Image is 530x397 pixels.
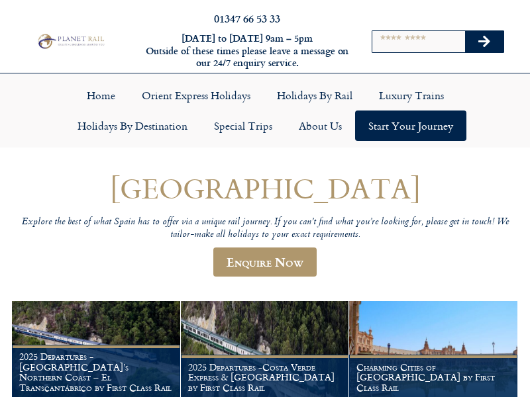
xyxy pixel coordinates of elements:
a: Home [74,80,129,110]
a: Orient Express Holidays [129,80,264,110]
nav: Menu [7,80,523,141]
a: Start your Journey [355,110,466,141]
h1: [GEOGRAPHIC_DATA] [12,173,518,204]
h1: Charming Cities of [GEOGRAPHIC_DATA] by First Class Rail [356,362,510,393]
a: Holidays by Rail [264,80,366,110]
img: Planet Rail Train Holidays Logo [35,32,106,50]
p: Explore the best of what Spain has to offer via a unique rail journey. If you can’t find what you... [12,216,518,241]
a: 01347 66 53 33 [214,11,280,26]
h1: 2025 Departures -[GEOGRAPHIC_DATA]’s Northern Coast – El Transcantábrico by First Class Rail [19,351,173,393]
a: Special Trips [201,110,286,141]
button: Search [465,31,503,52]
h1: 2025 Departures -Costa Verde Express & [GEOGRAPHIC_DATA] by First Class Rail [188,362,342,393]
a: Holidays by Destination [64,110,201,141]
a: Enquire Now [213,247,317,277]
a: About Us [286,110,355,141]
a: Luxury Trains [366,80,457,110]
h6: [DATE] to [DATE] 9am – 5pm Outside of these times please leave a message on our 24/7 enquiry serv... [144,32,350,69]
